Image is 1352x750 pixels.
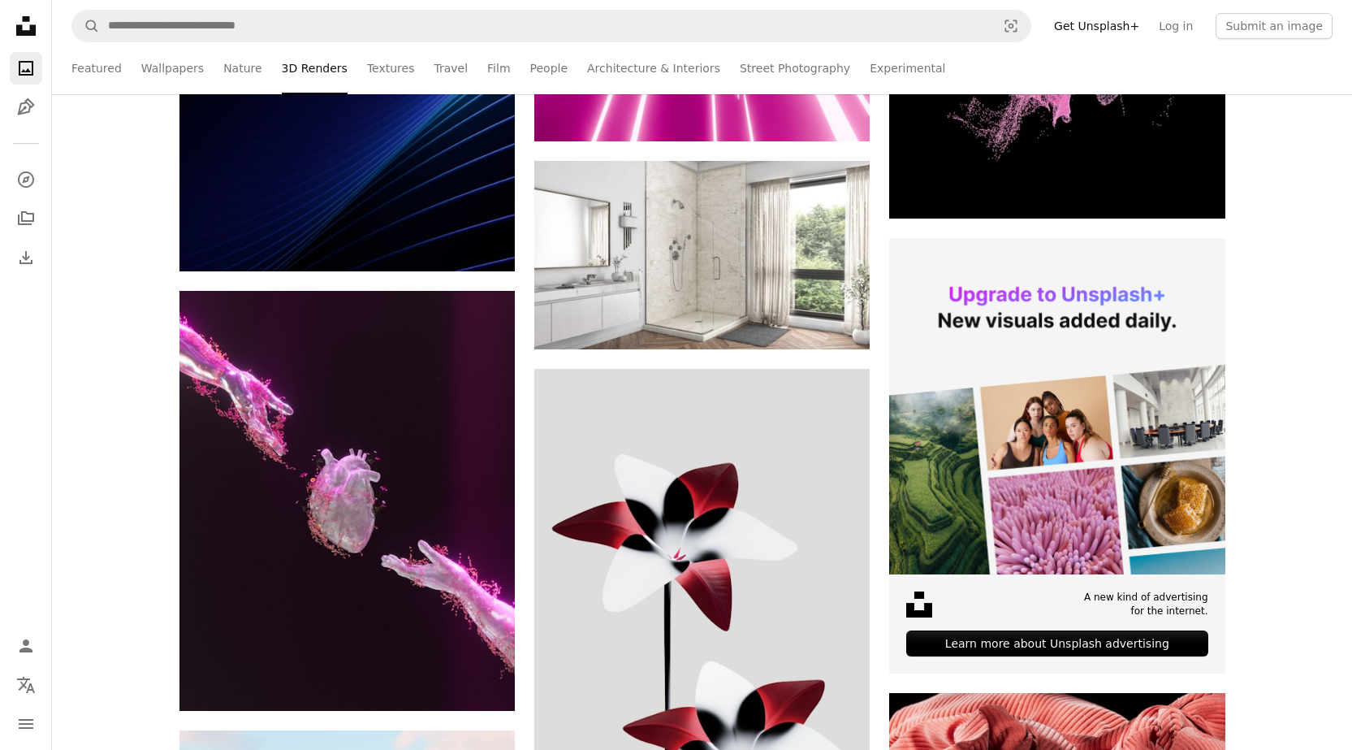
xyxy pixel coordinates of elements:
span: A new kind of advertising for the internet. [1084,591,1208,618]
button: Submit an image [1216,13,1333,39]
img: photo-1692220434775-d595b7dbf8a3 [534,161,870,349]
a: Log in [1149,13,1203,39]
a: Illustrations [10,91,42,124]
a: Log in / Sign up [10,630,42,662]
a: Street Photography [740,42,850,94]
a: Film [487,42,510,94]
img: file-1681422010450-279557756d6eimage [889,238,1225,574]
a: View the photo by Five Star Bath Solutions of Fort Worth [534,248,870,262]
a: Travel [434,42,468,94]
a: Download History [10,241,42,274]
div: Learn more about Unsplash advertising [906,631,1207,657]
a: Wallpapers [141,42,204,94]
a: Get Unsplash+ [1044,13,1149,39]
a: Hands reach for a glowing heart. [179,493,515,508]
a: Textures [367,42,415,94]
img: file-1631678316303-ed18b8b5cb9cimage [906,592,932,618]
button: Menu [10,708,42,740]
button: Visual search [991,11,1030,41]
form: Find visuals sitewide [71,10,1031,42]
button: Search Unsplash [72,11,100,41]
a: Two stylized flowers in a minimalist design. [534,660,870,674]
button: Language [10,669,42,701]
a: Nature [223,42,261,94]
a: Experimental [870,42,945,94]
a: Abstract blue lines on a dark background. [179,152,515,167]
a: Explore [10,163,42,196]
a: Home — Unsplash [10,10,42,46]
a: Photos [10,52,42,85]
a: Collections [10,202,42,235]
img: Abstract blue lines on a dark background. [179,48,515,271]
a: Architecture & Interiors [587,42,720,94]
img: Hands reach for a glowing heart. [179,291,515,711]
a: Featured [71,42,122,94]
a: People [530,42,568,94]
a: A new kind of advertisingfor the internet.Learn more about Unsplash advertising [889,238,1225,674]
